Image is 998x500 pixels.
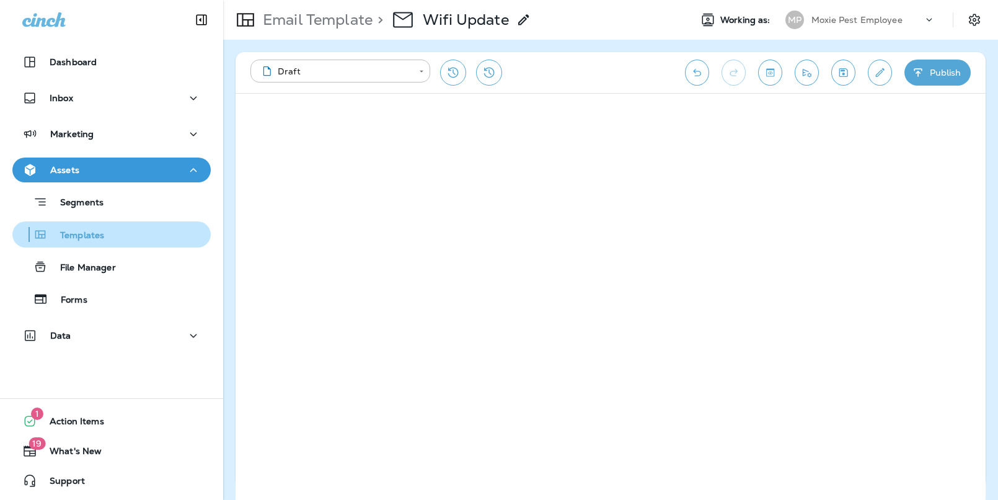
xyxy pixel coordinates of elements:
button: 1Action Items [12,409,211,434]
button: View Changelog [476,60,502,86]
button: Edit details [868,60,892,86]
p: Segments [48,197,104,210]
p: Dashboard [50,57,97,67]
button: Send test email [795,60,819,86]
button: Restore from previous version [440,60,466,86]
p: Templates [48,230,104,242]
p: Data [50,331,71,341]
button: Data [12,323,211,348]
button: Assets [12,158,211,182]
span: What's New [37,446,102,461]
button: Undo [685,60,709,86]
span: 19 [29,437,45,450]
p: Email Template [258,11,373,29]
button: Inbox [12,86,211,110]
span: Working as: [720,15,773,25]
div: Draft [259,65,410,78]
span: Support [37,476,85,491]
p: Forms [48,295,87,306]
button: Forms [12,286,211,312]
p: Marketing [50,129,94,139]
p: Wifi Update [423,11,509,29]
button: Save [831,60,855,86]
p: > [373,11,383,29]
button: Segments [12,189,211,215]
button: Collapse Sidebar [184,7,219,32]
span: 1 [31,408,43,420]
button: Marketing [12,122,211,146]
button: 19What's New [12,439,211,463]
button: Toggle preview [758,60,782,86]
button: Support [12,468,211,493]
span: Action Items [37,416,104,431]
div: MP [785,11,804,29]
p: Inbox [50,93,73,103]
button: Dashboard [12,50,211,74]
p: Moxie Pest Employee [811,15,903,25]
button: Templates [12,221,211,248]
p: File Manager [48,262,116,274]
button: Publish [904,60,971,86]
button: Settings [963,9,986,31]
button: File Manager [12,254,211,280]
p: Assets [50,165,79,175]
